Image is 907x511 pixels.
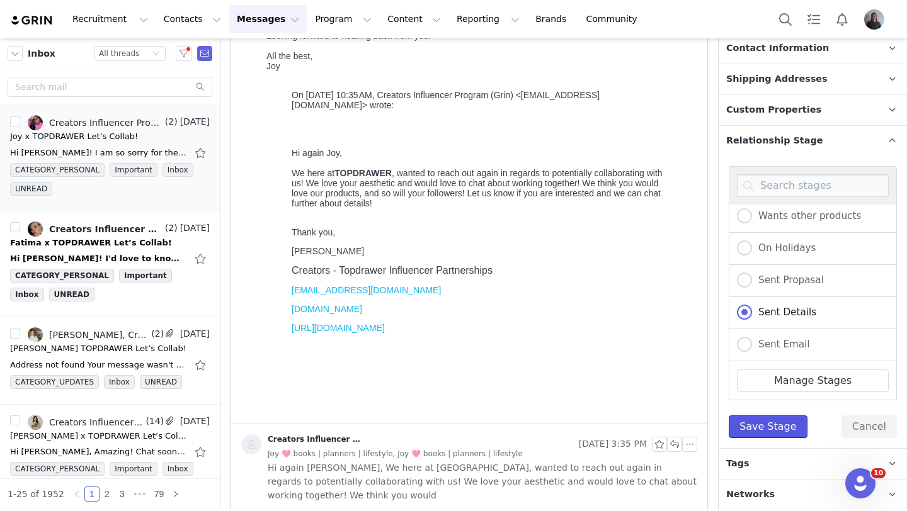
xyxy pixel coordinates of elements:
span: Inbox [10,288,44,301]
a: [DOMAIN_NAME] [30,328,101,339]
i: icon: left [73,490,81,498]
button: Notifications [828,5,856,33]
a: 1 [85,487,99,501]
span: Important [110,462,157,476]
a: 2 [100,487,114,501]
span: ••• [130,486,150,502]
span: On Holidays [752,242,816,254]
i: icon: search [196,82,205,91]
span: Creators - Topdrawer Influencer Partnerships [30,289,231,300]
span: Shipping Addresses [726,72,828,86]
div: Lori x TOPDRAWER Let’s Collab! [10,342,186,355]
a: 3 [115,487,129,501]
img: placeholder-contacts.jpeg [241,434,261,454]
div: Creators Influencer Program (Grin), [PERSON_NAME] 🧚🏾 [49,224,163,234]
div: [PERSON_NAME], Creators Influencer Program (Grin), Mail Delivery Subsystem [49,330,149,340]
button: Reporting [449,5,527,33]
div: Joy [5,86,431,96]
button: Save Stage [729,415,807,438]
li: Next 3 Pages [130,486,150,502]
li: 1 [84,486,100,502]
span: Inbox [104,375,135,389]
span: Sent Details [752,306,816,318]
div: Creators Influencer Program (Grin), [PERSON_NAME] | [PERSON_NAME]-Scrapbook journaling [49,417,143,427]
span: [DATE] 3:35 PM [579,437,647,452]
button: Profile [857,9,897,30]
div: All threads [99,47,139,60]
div: I am so sorry for the delay in responding to this it went to my spam by mistake. I would absolute... [5,25,431,45]
img: grin logo [10,14,54,26]
span: Hi again [PERSON_NAME], We here at [GEOGRAPHIC_DATA], wanted to reach out again in regards to pot... [268,461,697,502]
body: Hi [PERSON_NAME]! [5,5,431,439]
span: UNREAD [10,182,52,196]
li: 1-25 of 1952 [8,486,64,502]
img: ae847b22-bea4-4510-8266-2db15787e8b3.jpg [28,327,43,342]
div: Joey x TOPDRAWER Let’s Collab! [10,430,186,442]
span: Sent Propasal [752,274,824,286]
span: Relationship Stage [726,134,823,148]
span: UNREAD [49,288,94,301]
li: 2 [100,486,115,502]
a: Tasks [800,5,828,33]
span: 10 [871,468,886,478]
a: Community [579,5,651,33]
span: Important [119,269,172,283]
a: Creators Influencer Program (Grin), Joy 🩷 books | planners | lifestyle [28,115,163,130]
span: Joy 🩷 books | planners | lifestyle, Joy 🩷 books | planners | lifestyle [268,447,523,461]
span: Send Email [197,46,212,61]
button: Contacts [156,5,229,33]
span: (2) [163,115,178,128]
div: Looking forward to hearing back from you! [5,55,431,65]
p: Thank you, [30,252,406,262]
a: [EMAIL_ADDRESS][DOMAIN_NAME] [30,310,180,320]
input: Search stages [737,174,889,197]
span: Sent Email [752,339,810,350]
iframe: Intercom live chat [845,468,876,498]
a: Creators Influencer Program (Grin) [241,434,362,454]
div: Hi Ella! I am so sorry for the delay in responding to this it went to my spam by mistake. I would... [10,147,186,159]
li: Next Page [168,486,183,502]
span: Tags [726,457,750,471]
span: CATEGORY_PERSONAL [10,163,105,177]
div: All the best, [5,76,431,86]
span: Custom Properties [726,103,821,117]
span: UNREAD [140,375,182,389]
span: Important [110,163,157,177]
span: Inbox [28,47,55,60]
button: Messages [229,5,307,33]
button: Program [307,5,379,33]
i: icon: right [172,490,180,498]
span: (14) [143,415,164,428]
div: Creators Influencer Program (Grin), Joy 🩷 books | planners | lifestyle [49,118,163,128]
span: Contact Information [726,42,829,55]
a: 79 [151,487,168,501]
span: Inbox [163,163,193,177]
a: Creators Influencer Program (Grin), [PERSON_NAME] 🧚🏾 [28,222,163,237]
span: CATEGORY_PERSONAL [10,462,105,476]
a: Brands [528,5,578,33]
div: Fatima x TOPDRAWER Let’s Collab! [10,237,172,249]
a: Creators Influencer Program (Grin), [PERSON_NAME] | [PERSON_NAME]-Scrapbook journaling [28,415,143,430]
button: Search [772,5,799,33]
span: (2) [149,327,164,340]
button: Cancel [841,415,897,438]
img: cc71b267-0b3b-423d-9dc1-36f1a1f1817e.png [864,9,884,30]
div: Hi Ella! I'd love to know more details! Thank you so much for thinking about me. Best, Fatima Get... [10,252,186,265]
button: Recruitment [65,5,156,33]
p: Hi again Joy, We here at , wanted to reach out again in regards to potentially collaborating with... [30,172,406,243]
div: Joy x TOPDRAWER Let’s Collab! [10,130,138,143]
li: 3 [115,486,130,502]
a: Manage Stages [737,369,889,392]
blockquote: On [DATE] 10:35 AM, Creators Influencer Program (Grin) <[EMAIL_ADDRESS][DOMAIN_NAME]> wrote: [30,115,406,145]
button: Content [380,5,448,33]
span: CATEGORY_PERSONAL [10,269,114,283]
li: Previous Page [69,486,84,502]
img: 4c45cf35-c0e1-4a75-adc9-f1d8bb884c59--s.jpg [28,115,43,130]
span: Inbox [163,462,193,476]
span: Networks [726,488,775,502]
strong: TOPDRAWER [73,193,130,203]
li: 79 [150,486,169,502]
div: Address not found Your message wasn't delivered to LoriBostonFound@gmail.com because the address ... [10,359,186,371]
span: (2) [163,222,178,235]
